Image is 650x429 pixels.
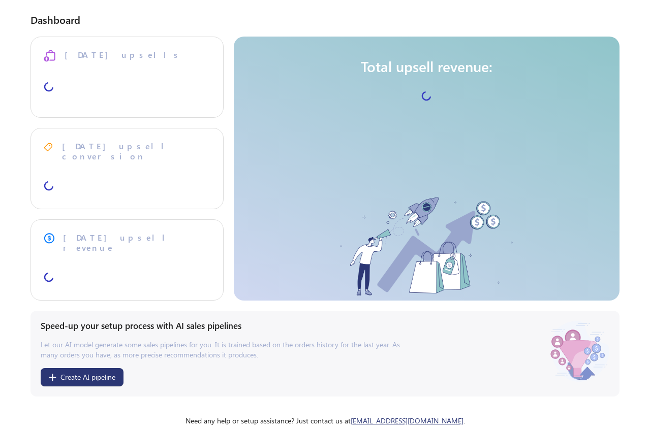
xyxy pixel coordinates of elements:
span: Let our AI model generate some sales pipelines for you. It is trained based on the orders history... [41,340,400,359]
a: [EMAIL_ADDRESS][DOMAIN_NAME] [351,416,463,425]
div: Need any help or setup assistance? Just contact us at [185,415,465,427]
h2: Total upsell revenue: [361,57,492,75]
span: . [351,416,465,425]
span: [DATE] upsells [65,50,182,60]
span: Speed-up your setup process with AI sales pipelines [41,320,241,332]
span: [DATE] upsell revenue [63,233,210,253]
button: Create AI pipeline [41,368,123,386]
div: Create AI pipeline [60,373,115,381]
span: [DATE] upsell conversion [62,141,210,161]
h2: Dashboard [30,13,80,25]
